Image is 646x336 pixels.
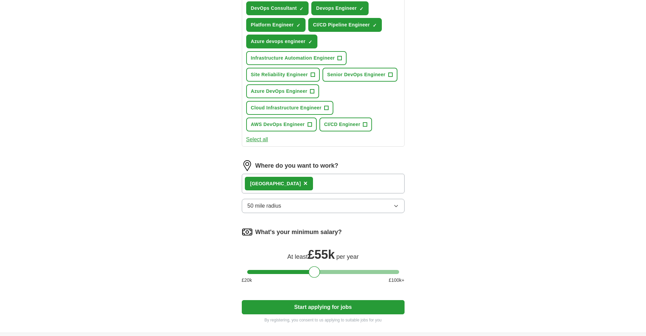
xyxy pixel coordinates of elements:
span: ✓ [359,6,364,12]
button: Site Reliability Engineer [246,68,320,82]
span: £ 100 k+ [389,277,404,284]
button: Cloud Infrastructure Engineer [246,101,334,115]
button: AWS DevOps Engineer [246,118,317,131]
span: Site Reliability Engineer [251,71,308,78]
span: Infrastructure Automation Engineer [251,55,335,62]
label: What's your minimum salary? [255,228,342,237]
span: Azure DevOps Engineer [251,88,308,95]
span: 50 mile radius [248,202,281,210]
img: salary.png [242,227,253,237]
button: Infrastructure Automation Engineer [246,51,347,65]
span: Cloud Infrastructure Engineer [251,104,322,111]
span: CI/CD Pipeline Engineer [313,21,370,28]
span: DevOps Consultant [251,5,297,12]
button: Devops Engineer✓ [311,1,369,15]
button: Platform Engineer✓ [246,18,306,32]
button: Senior DevOps Engineer [322,68,397,82]
button: Azure devops engineer✓ [246,35,317,48]
span: Platform Engineer [251,21,294,28]
button: CI/CD Pipeline Engineer✓ [308,18,382,32]
span: Azure devops engineer [251,38,306,45]
label: Where do you want to work? [255,161,338,170]
button: × [304,178,308,189]
span: ✓ [373,23,377,28]
p: By registering, you consent to us applying to suitable jobs for you [242,317,405,323]
span: £ 55k [308,248,335,261]
div: [GEOGRAPHIC_DATA] [250,180,301,187]
button: CI/CD Engineer [319,118,372,131]
span: AWS DevOps Engineer [251,121,305,128]
span: ✓ [296,23,300,28]
button: DevOps Consultant✓ [246,1,309,15]
button: Azure DevOps Engineer [246,84,319,98]
span: At least [287,253,308,260]
span: × [304,180,308,187]
span: Devops Engineer [316,5,357,12]
span: CI/CD Engineer [324,121,360,128]
span: £ 20 k [242,277,252,284]
span: ✓ [299,6,304,12]
span: ✓ [308,39,312,45]
button: 50 mile radius [242,199,405,213]
button: Start applying for jobs [242,300,405,314]
button: Select all [246,135,268,144]
img: location.png [242,160,253,171]
span: per year [336,253,359,260]
span: Senior DevOps Engineer [327,71,386,78]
